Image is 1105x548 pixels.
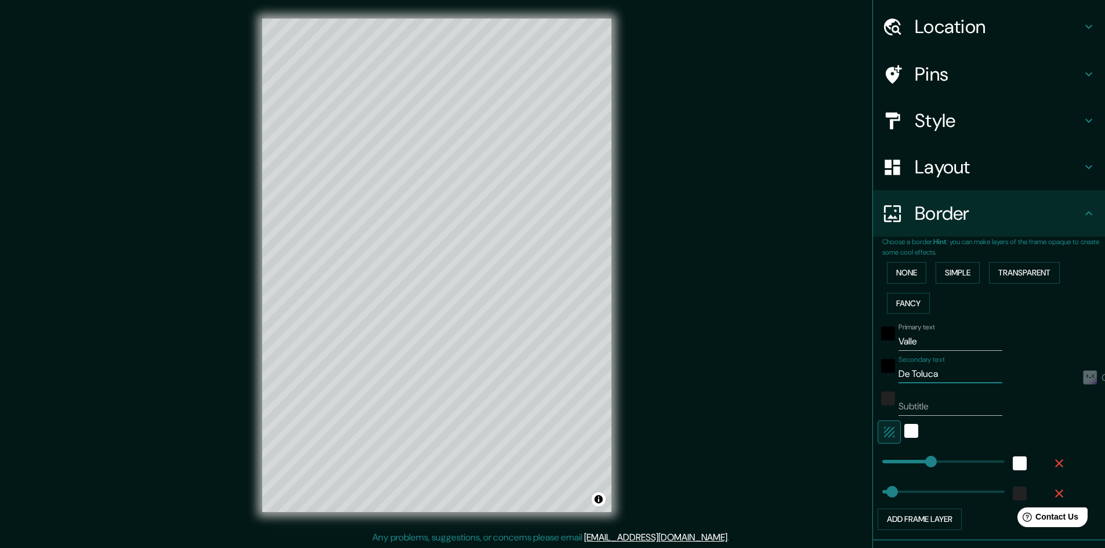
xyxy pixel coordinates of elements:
[873,97,1105,144] div: Style
[887,293,930,314] button: Fancy
[731,531,733,545] div: .
[878,509,962,530] button: Add frame layer
[904,424,918,438] button: white
[584,531,727,543] a: [EMAIL_ADDRESS][DOMAIN_NAME]
[372,531,729,545] p: Any problems, suggestions, or concerns please email .
[729,531,731,545] div: .
[592,492,606,506] button: Toggle attribution
[915,15,1082,38] h4: Location
[989,262,1060,284] button: Transparent
[881,326,895,340] button: black
[873,190,1105,237] div: Border
[1002,503,1092,535] iframe: Help widget launcher
[933,237,947,246] b: Hint
[915,63,1082,86] h4: Pins
[882,237,1105,257] p: Choose a border. : you can make layers of the frame opaque to create some cool effects.
[899,322,934,332] label: Primary text
[915,109,1082,132] h4: Style
[881,391,895,405] button: color-222222
[1013,456,1027,470] button: white
[936,262,980,284] button: Simple
[1013,487,1027,500] button: color-222222
[899,355,945,365] label: Secondary text
[873,51,1105,97] div: Pins
[915,202,1082,225] h4: Border
[873,3,1105,50] div: Location
[887,262,926,284] button: None
[881,359,895,373] button: black
[915,155,1082,179] h4: Layout
[873,144,1105,190] div: Layout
